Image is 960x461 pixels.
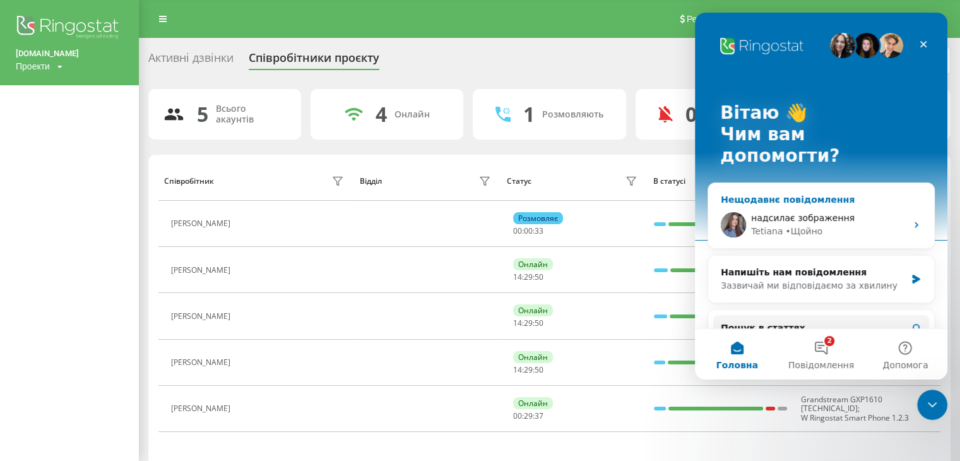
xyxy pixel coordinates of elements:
[801,394,882,414] span: Grandstream GXP1610 [TECHNICAL_ID]
[535,364,543,375] span: 50
[513,412,543,421] div: : :
[171,266,234,275] div: [PERSON_NAME]
[148,51,234,71] div: Активні дзвінки
[513,272,522,282] span: 14
[801,412,909,423] span: W Ringostat Smart Phone 1.2.3
[216,104,286,125] div: Всього акаунтів
[535,272,543,282] span: 50
[523,102,535,126] div: 1
[695,13,947,380] iframe: Intercom live chat
[524,318,533,328] span: 29
[16,47,123,60] a: [DOMAIN_NAME]
[535,410,543,421] span: 37
[16,60,50,73] div: Проекти
[917,390,947,420] iframe: Intercom live chat
[249,51,379,71] div: Співробітники проєкту
[513,397,553,409] div: Онлайн
[513,273,543,282] div: : :
[171,404,234,413] div: [PERSON_NAME]
[513,212,563,224] div: Розмовляє
[513,351,553,363] div: Онлайн
[513,319,543,328] div: : :
[653,177,788,186] div: В статусі
[197,102,208,126] div: 5
[171,219,234,228] div: [PERSON_NAME]
[171,358,234,367] div: [PERSON_NAME]
[16,13,123,44] img: Ringostat logo
[542,109,603,120] div: Розмовляють
[535,225,543,236] span: 33
[687,14,779,24] span: Реферальна програма
[513,410,522,421] span: 00
[513,304,553,316] div: Онлайн
[524,225,533,236] span: 00
[535,318,543,328] span: 50
[685,102,697,126] div: 0
[376,102,387,126] div: 4
[524,410,533,421] span: 29
[513,225,522,236] span: 00
[513,318,522,328] span: 14
[506,177,531,186] div: Статус
[513,258,553,270] div: Онлайн
[164,177,214,186] div: Співробітник
[524,272,533,282] span: 29
[513,227,543,236] div: : :
[171,312,234,321] div: [PERSON_NAME]
[394,109,430,120] div: Онлайн
[513,364,522,375] span: 14
[360,177,382,186] div: Відділ
[524,364,533,375] span: 29
[513,366,543,374] div: : :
